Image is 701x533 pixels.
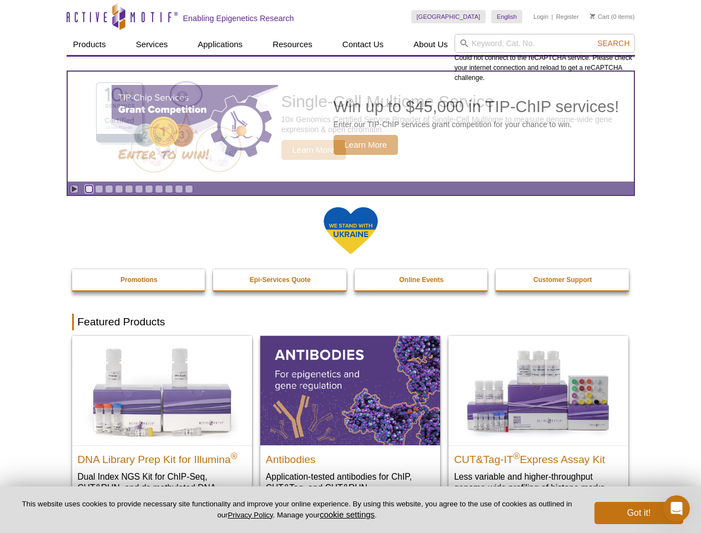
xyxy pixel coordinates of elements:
[323,206,379,255] img: We Stand With Ukraine
[355,269,489,290] a: Online Events
[72,336,252,445] img: DNA Library Prep Kit for Illumina
[125,185,133,193] a: Go to slide 5
[18,499,576,520] p: This website uses cookies to provide necessary site functionality and improve your online experie...
[556,13,579,21] a: Register
[250,276,311,284] strong: Epi-Services Quote
[266,471,435,494] p: Application-tested antibodies for ChIP, CUT&Tag, and CUT&RUN.
[594,502,683,524] button: Got it!
[145,185,153,193] a: Go to slide 7
[336,34,390,55] a: Contact Us
[320,510,375,519] button: cookie settings
[78,449,246,465] h2: DNA Library Prep Kit for Illumina
[552,10,553,23] li: |
[155,185,163,193] a: Go to slide 8
[105,185,113,193] a: Go to slide 3
[67,34,113,55] a: Products
[165,185,173,193] a: Go to slide 9
[491,10,522,23] a: English
[78,471,246,505] p: Dual Index NGS Kit for ChIP-Seq, CUT&RUN, and ds methylated DNA assays.
[183,13,294,23] h2: Enabling Epigenetics Research
[590,10,635,23] li: (0 items)
[191,34,249,55] a: Applications
[455,34,635,83] div: Could not connect to the reCAPTCHA service. Please check your internet connection and reload to g...
[590,13,595,19] img: Your Cart
[597,39,629,48] span: Search
[85,185,93,193] a: Go to slide 1
[112,85,278,168] img: TIP-ChIP Services Grant Competition
[407,34,455,55] a: About Us
[334,98,619,115] h2: Win up to $45,000 in TIP-ChIP services!
[496,269,630,290] a: Customer Support
[260,336,440,504] a: All Antibodies Antibodies Application-tested antibodies for ChIP, CUT&Tag, and CUT&RUN.
[454,449,623,465] h2: CUT&Tag-IT Express Assay Kit
[72,269,206,290] a: Promotions
[266,449,435,465] h2: Antibodies
[72,336,252,515] a: DNA Library Prep Kit for Illumina DNA Library Prep Kit for Illumina® Dual Index NGS Kit for ChIP-...
[334,135,399,155] span: Learn More
[399,276,443,284] strong: Online Events
[68,72,634,182] article: TIP-ChIP Services Grant Competition
[129,34,175,55] a: Services
[266,34,319,55] a: Resources
[120,276,158,284] strong: Promotions
[663,495,690,522] iframe: Intercom live chat
[533,276,592,284] strong: Customer Support
[260,336,440,445] img: All Antibodies
[213,269,347,290] a: Epi-Services Quote
[334,119,619,129] p: Enter our TIP-ChIP services grant competition for your chance to win.
[513,451,520,460] sup: ®
[228,511,273,519] a: Privacy Policy
[72,314,629,330] h2: Featured Products
[185,185,193,193] a: Go to slide 11
[448,336,628,445] img: CUT&Tag-IT® Express Assay Kit
[448,336,628,504] a: CUT&Tag-IT® Express Assay Kit CUT&Tag-IT®Express Assay Kit Less variable and higher-throughput ge...
[115,185,123,193] a: Go to slide 4
[454,471,623,494] p: Less variable and higher-throughput genome-wide profiling of histone marks​.
[135,185,143,193] a: Go to slide 6
[455,34,635,53] input: Keyword, Cat. No.
[590,13,609,21] a: Cart
[95,185,103,193] a: Go to slide 2
[594,38,633,48] button: Search
[175,185,183,193] a: Go to slide 10
[231,451,238,460] sup: ®
[70,185,78,193] a: Toggle autoplay
[533,13,548,21] a: Login
[411,10,486,23] a: [GEOGRAPHIC_DATA]
[68,72,634,182] a: TIP-ChIP Services Grant Competition Win up to $45,000 in TIP-ChIP services! Enter our TIP-ChIP se...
